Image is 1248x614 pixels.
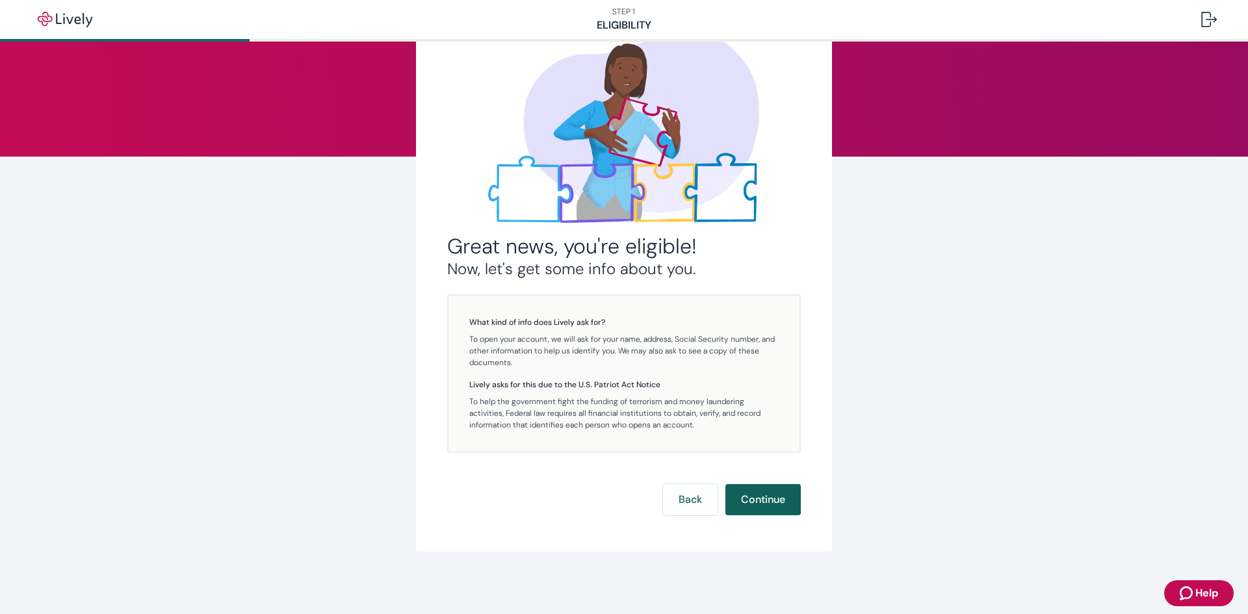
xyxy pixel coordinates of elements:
[1191,4,1227,35] button: Log out
[1195,585,1218,601] span: Help
[469,316,779,328] h5: What kind of info does Lively ask for?
[725,484,801,515] button: Continue
[663,484,718,515] button: Back
[1164,580,1234,606] button: Zendesk support iconHelp
[447,259,801,279] h3: Now, let's get some info about you.
[469,379,779,390] h5: Lively asks for this due to the U.S. Patriot Act Notice
[469,396,779,431] p: To help the government fight the funding of terrorism and money laundering activities, Federal la...
[29,12,101,27] img: Lively
[447,233,801,259] h2: Great news, you're eligible!
[469,333,779,368] p: To open your account, we will ask for your name, address, Social Security number, and other infor...
[1180,585,1195,601] svg: Zendesk support icon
